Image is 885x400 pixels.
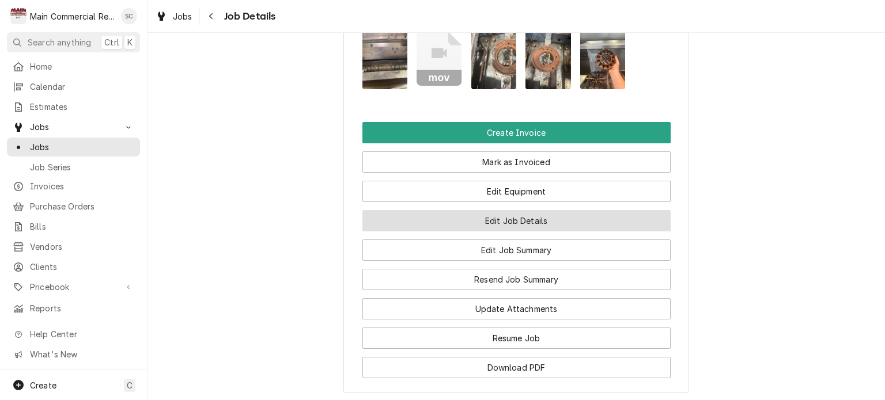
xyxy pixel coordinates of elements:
img: yo2wJKGTrqqkGkQnTE7Q [580,29,626,89]
a: Invoices [7,177,140,196]
span: Home [30,60,134,73]
button: mov [417,29,462,89]
a: Estimates [7,97,140,116]
a: Job Series [7,158,140,177]
a: Clients [7,257,140,276]
div: SC [121,8,137,24]
span: Job Series [30,161,134,173]
span: What's New [30,348,133,360]
a: Reports [7,299,140,318]
div: Main Commercial Refrigeration Service [30,10,115,22]
button: Search anythingCtrlK [7,32,140,52]
div: Button Group Row [362,231,671,261]
div: Button Group Row [362,349,671,378]
span: Bills [30,220,134,233]
span: K [127,36,133,48]
button: Resend Job Summary [362,269,671,290]
span: Attachments [362,20,671,98]
span: Vendors [30,241,134,253]
button: Create Invoice [362,122,671,143]
div: M [10,8,27,24]
a: Go to What's New [7,345,140,364]
div: Button Group Row [362,319,671,349]
div: Button Group [362,122,671,378]
span: Help Center [30,328,133,340]
div: Sharon Campbell's Avatar [121,8,137,24]
img: fvVjoyT7Qz2G68tWhQGu [362,29,408,89]
span: Create [30,380,56,390]
span: Jobs [30,141,134,153]
div: Main Commercial Refrigeration Service's Avatar [10,8,27,24]
button: Edit Job Summary [362,239,671,261]
a: Go to Pricebook [7,277,140,296]
a: Purchase Orders [7,197,140,216]
img: wch7TxxmSuG99Bv7l5K1 [471,29,517,89]
a: Jobs [7,138,140,157]
div: Button Group Row [362,173,671,202]
span: Calendar [30,81,134,93]
div: Button Group Row [362,122,671,143]
span: C [127,379,133,391]
div: Attachments [362,8,671,98]
div: Button Group Row [362,143,671,173]
img: qtTMJelsQReiAdFNCJNN [525,29,571,89]
span: Invoices [30,180,134,192]
div: Button Group Row [362,202,671,231]
span: Reports [30,302,134,314]
button: Edit Job Details [362,210,671,231]
span: Job Details [221,9,276,24]
a: Go to Help Center [7,325,140,344]
a: Bills [7,217,140,236]
div: Button Group Row [362,290,671,319]
button: Mark as Invoiced [362,151,671,173]
button: Update Attachments [362,298,671,319]
a: Go to Jobs [7,117,140,136]
button: Navigate back [202,7,221,25]
a: Home [7,57,140,76]
span: Ctrl [104,36,119,48]
div: Button Group Row [362,261,671,290]
span: Search anything [28,36,91,48]
a: Jobs [151,7,197,26]
span: Clients [30,261,134,273]
span: Purchase Orders [30,200,134,212]
button: Edit Equipment [362,181,671,202]
a: Vendors [7,237,140,256]
button: Resume Job [362,327,671,349]
span: Jobs [173,10,192,22]
button: Download PDF [362,357,671,378]
span: Jobs [30,121,117,133]
a: Calendar [7,77,140,96]
span: Pricebook [30,281,117,293]
span: Estimates [30,101,134,113]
